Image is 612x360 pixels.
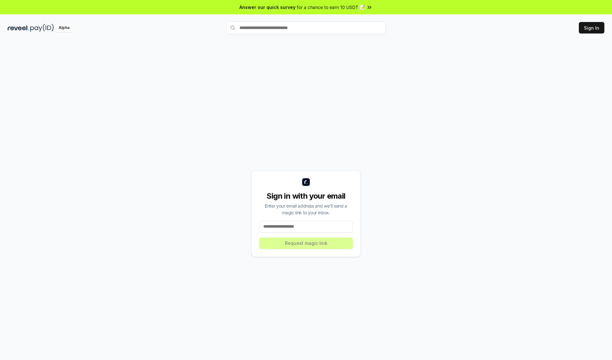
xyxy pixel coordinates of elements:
div: Enter your email address and we’ll send a magic link to your inbox. [259,202,353,216]
span: for a chance to earn 10 USDT 📝 [297,4,365,11]
img: reveel_dark [8,24,29,32]
div: Sign in with your email [259,191,353,201]
img: logo_small [302,178,310,186]
div: Alpha [55,24,73,32]
img: pay_id [30,24,54,32]
span: Answer our quick survey [239,4,295,11]
button: Sign In [579,22,604,33]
